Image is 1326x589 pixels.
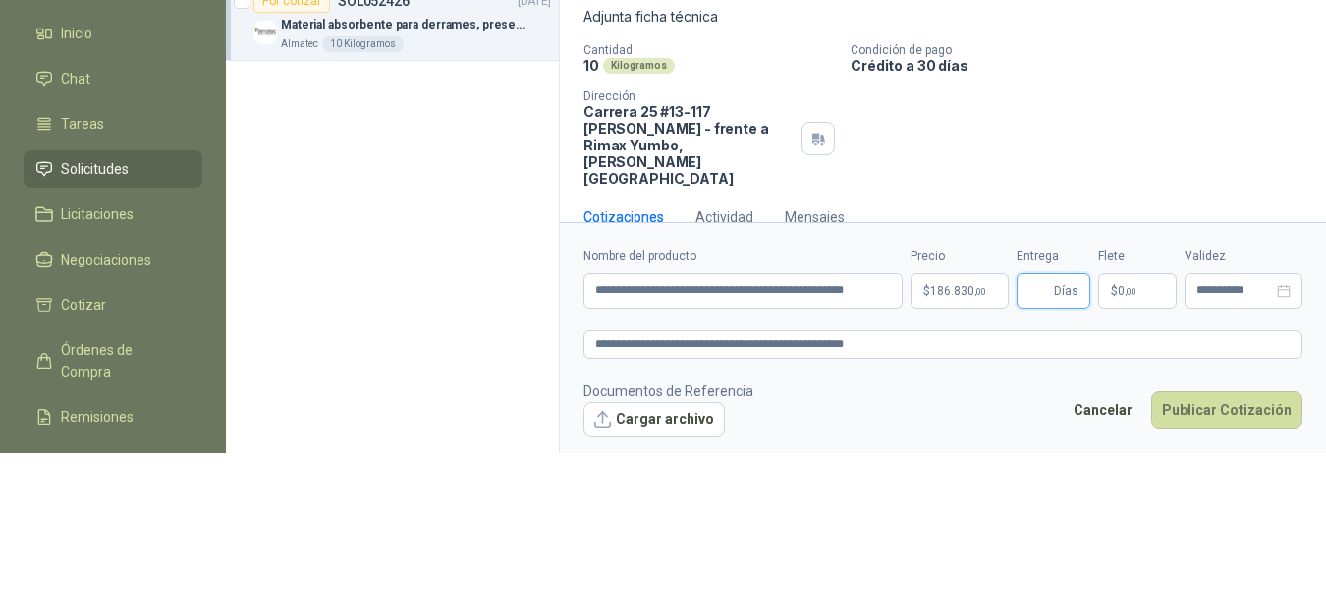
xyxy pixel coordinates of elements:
[1098,247,1177,265] label: Flete
[61,451,147,473] span: Configuración
[930,285,986,297] span: 186.830
[583,103,794,187] p: Carrera 25 #13-117 [PERSON_NAME] - frente a Rimax Yumbo , [PERSON_NAME][GEOGRAPHIC_DATA]
[1098,273,1177,309] p: $ 0,00
[61,204,134,225] span: Licitaciones
[1125,286,1136,297] span: ,00
[911,247,1009,265] label: Precio
[695,206,753,228] div: Actividad
[603,58,675,74] div: Kilogramos
[1151,391,1302,429] button: Publicar Cotización
[61,158,129,180] span: Solicitudes
[583,247,903,265] label: Nombre del producto
[281,36,318,52] p: Almatec
[24,241,202,278] a: Negociaciones
[253,21,277,44] img: Company Logo
[61,339,184,383] span: Órdenes de Compra
[785,206,845,228] div: Mensajes
[583,57,599,74] p: 10
[583,206,664,228] div: Cotizaciones
[61,294,106,316] span: Cotizar
[24,196,202,233] a: Licitaciones
[24,331,202,390] a: Órdenes de Compra
[24,15,202,52] a: Inicio
[583,89,794,103] p: Dirección
[1185,247,1302,265] label: Validez
[1063,391,1143,429] button: Cancelar
[281,16,525,34] p: Material absorbente para derrames, presentación por kg
[61,68,90,89] span: Chat
[61,249,151,270] span: Negociaciones
[1054,274,1078,308] span: Días
[24,105,202,143] a: Tareas
[61,23,92,44] span: Inicio
[1111,285,1118,297] span: $
[61,113,104,135] span: Tareas
[1118,285,1136,297] span: 0
[24,286,202,324] a: Cotizar
[583,402,725,438] button: Cargar archivo
[24,150,202,188] a: Solicitudes
[851,57,1318,74] p: Crédito a 30 días
[851,43,1318,57] p: Condición de pago
[583,381,753,402] p: Documentos de Referencia
[974,286,986,297] span: ,00
[583,43,835,57] p: Cantidad
[911,273,1009,309] p: $186.830,00
[322,36,404,52] div: 10 Kilogramos
[24,60,202,97] a: Chat
[61,406,134,428] span: Remisiones
[583,6,1302,28] p: Adjunta ficha técnica
[1017,247,1090,265] label: Entrega
[24,398,202,436] a: Remisiones
[24,443,202,481] a: Configuración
